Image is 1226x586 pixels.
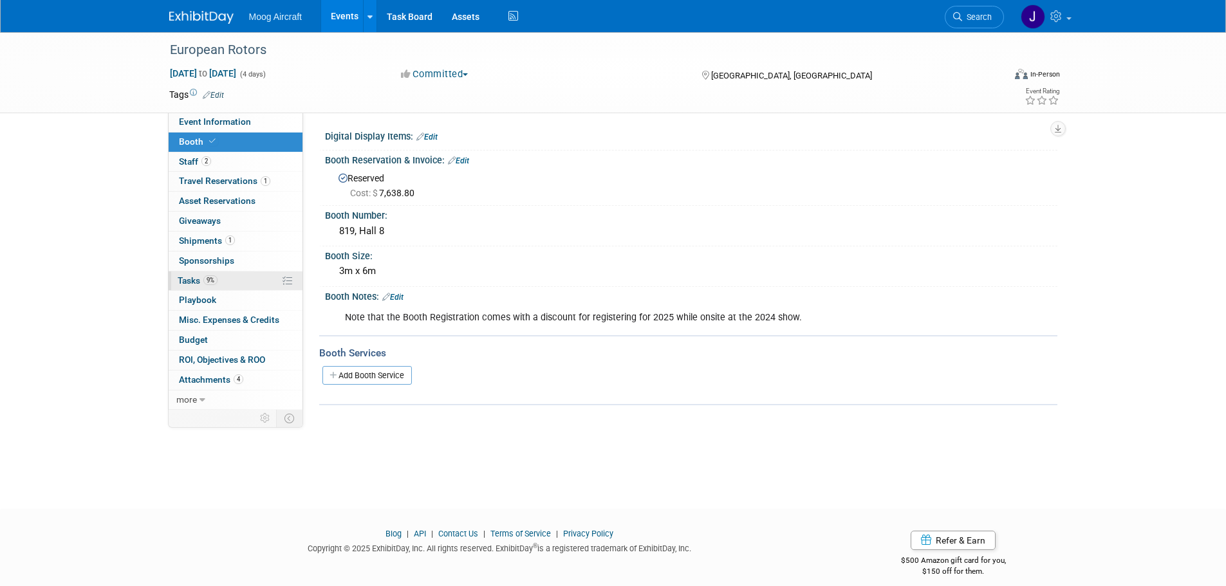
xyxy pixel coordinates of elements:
span: Search [962,12,992,22]
a: Blog [385,529,402,538]
span: | [428,529,436,538]
span: Tasks [178,275,218,286]
div: $150 off for them. [850,566,1057,577]
div: Booth Size: [325,246,1057,262]
td: Tags [169,88,224,101]
span: Shipments [179,235,235,246]
span: Travel Reservations [179,176,270,186]
span: Sponsorships [179,255,234,266]
a: Edit [203,91,224,100]
span: [GEOGRAPHIC_DATA], [GEOGRAPHIC_DATA] [711,71,872,80]
span: ROI, Objectives & ROO [179,354,265,365]
div: In-Person [1030,69,1060,79]
div: Copyright © 2025 ExhibitDay, Inc. All rights reserved. ExhibitDay is a registered trademark of Ex... [169,540,831,554]
img: Josh Maday [1021,5,1045,29]
span: | [480,529,488,538]
div: Booth Notes: [325,287,1057,304]
div: Booth Services [319,346,1057,360]
span: Budget [179,334,208,345]
span: Misc. Expenses & Credits [179,315,279,325]
div: 3m x 6m [335,261,1048,281]
a: more [169,390,302,410]
div: Reserved [335,169,1048,199]
a: Event Information [169,113,302,132]
span: to [197,68,209,78]
a: Tasks9% [169,271,302,291]
td: Toggle Event Tabs [276,410,302,426]
i: Booth reservation complete [209,138,216,145]
span: Giveaways [179,215,221,226]
a: Asset Reservations [169,192,302,211]
span: 2 [201,156,211,166]
div: Note that the Booth Registration comes with a discount for registering for 2025 while onsite at t... [336,305,916,331]
a: Add Booth Service [322,366,412,385]
span: Asset Reservations [179,196,255,206]
span: Playbook [179,295,216,305]
span: (4 days) [239,70,266,78]
span: Booth [179,136,218,147]
span: 1 [261,176,270,186]
span: | [553,529,561,538]
span: 7,638.80 [350,188,420,198]
a: Refer & Earn [911,531,996,550]
a: API [414,529,426,538]
span: [DATE] [DATE] [169,68,237,79]
img: ExhibitDay [169,11,234,24]
a: Terms of Service [490,529,551,538]
a: Edit [448,156,469,165]
a: Edit [416,133,438,142]
div: Event Format [928,67,1061,86]
img: Format-Inperson.png [1015,69,1028,79]
div: Digital Display Items: [325,127,1057,143]
div: 819, Hall 8 [335,221,1048,241]
a: Attachments4 [169,371,302,390]
a: Search [945,6,1004,28]
a: Playbook [169,291,302,310]
a: Shipments1 [169,232,302,251]
a: Travel Reservations1 [169,172,302,191]
div: Event Rating [1025,88,1059,95]
span: 1 [225,235,235,245]
a: Budget [169,331,302,350]
a: Booth [169,133,302,152]
a: Misc. Expenses & Credits [169,311,302,330]
a: Privacy Policy [563,529,613,538]
span: more [176,394,197,405]
a: ROI, Objectives & ROO [169,351,302,370]
span: Cost: $ [350,188,379,198]
span: Attachments [179,374,243,385]
span: Moog Aircraft [249,12,302,22]
span: Event Information [179,116,251,127]
div: European Rotors [165,39,985,62]
a: Sponsorships [169,252,302,271]
a: Giveaways [169,212,302,231]
td: Personalize Event Tab Strip [254,410,277,426]
div: Booth Number: [325,206,1057,222]
a: Edit [382,293,404,302]
span: 4 [234,374,243,384]
button: Committed [396,68,473,81]
span: Staff [179,156,211,167]
div: $500 Amazon gift card for you, [850,547,1057,576]
span: 9% [203,275,218,285]
div: Booth Reservation & Invoice: [325,151,1057,167]
sup: ® [533,542,537,549]
a: Staff2 [169,152,302,172]
a: Contact Us [438,529,478,538]
span: | [404,529,412,538]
